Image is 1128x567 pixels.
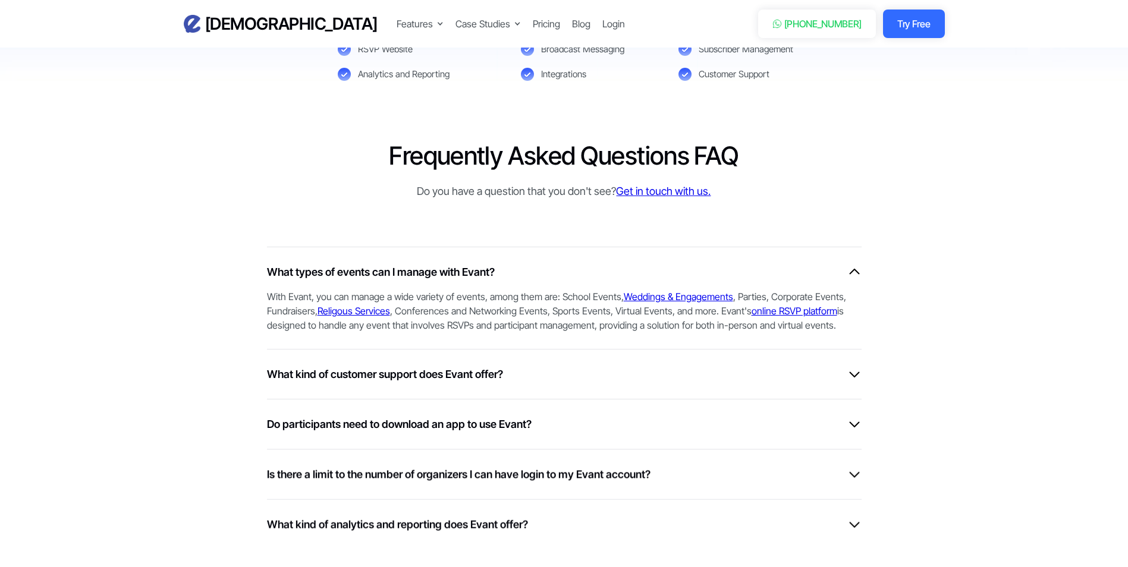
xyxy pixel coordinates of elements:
[758,10,876,38] a: [PHONE_NUMBER]
[699,68,769,80] div: Customer Support
[883,10,944,38] a: Try Free
[784,17,862,31] div: [PHONE_NUMBER]
[358,68,450,80] div: Analytics and Reporting
[616,185,711,197] a: Get in touch with us.
[752,305,837,317] a: online RSVP platform
[624,291,733,303] a: Weddings & Engagements
[455,17,510,31] div: Case Studies
[184,14,378,34] a: home
[397,17,433,31] div: Features
[267,264,495,280] h6: What types of events can I manage with Evant?
[267,280,850,332] div: With Evant, you can manage a wide variety of events, among them are: School Events, , Parties, Co...
[397,17,444,31] div: Features
[389,140,739,172] h2: Frequently Asked Questions FAQ
[572,17,590,31] a: Blog
[455,17,521,31] div: Case Studies
[318,305,390,317] a: Religous Services
[389,183,739,199] div: Do you have a question that you don't see?
[699,43,793,55] div: Subscriber Management
[533,17,560,31] a: Pricing
[205,14,378,34] h3: [DEMOGRAPHIC_DATA]
[267,366,503,382] h6: What kind of customer support does Evant offer?
[267,416,532,432] h6: Do participants need to download an app to use Evant?
[267,516,528,533] h6: What kind of analytics and reporting does Evant offer?
[602,17,625,31] a: Login
[358,43,413,55] div: RSVP Website
[267,467,651,483] h6: Is there a limit to the number of organizers I can have login to my Evant account?
[541,43,624,55] div: Broadcast Messaging
[541,68,586,80] div: Integrations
